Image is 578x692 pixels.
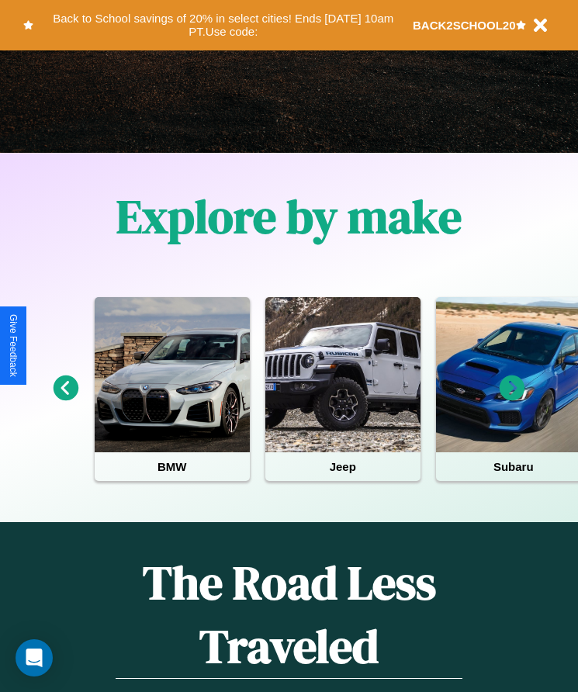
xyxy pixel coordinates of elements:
button: Back to School savings of 20% in select cities! Ends [DATE] 10am PT.Use code: [33,8,413,43]
h1: The Road Less Traveled [116,551,462,679]
h4: BMW [95,452,250,481]
div: Open Intercom Messenger [16,639,53,676]
h1: Explore by make [116,185,462,248]
b: BACK2SCHOOL20 [413,19,516,32]
div: Give Feedback [8,314,19,377]
h4: Jeep [265,452,421,481]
